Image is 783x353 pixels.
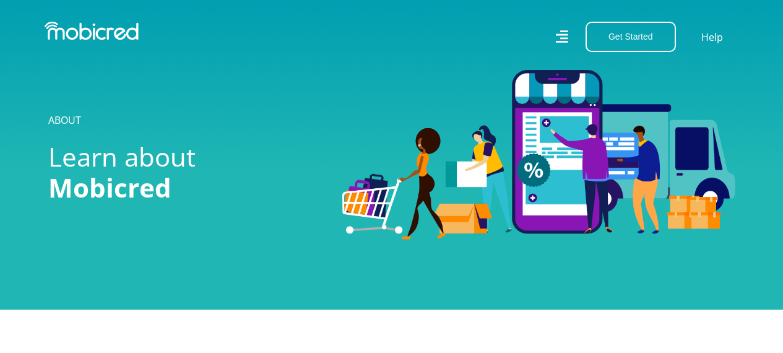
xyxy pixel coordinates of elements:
img: Mobicred [45,22,139,40]
button: Get Started [586,22,676,52]
h1: Learn about [48,141,324,204]
img: Categories [342,70,735,240]
a: Help [701,29,724,45]
a: ABOUT [48,113,81,127]
span: Mobicred [48,170,171,205]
